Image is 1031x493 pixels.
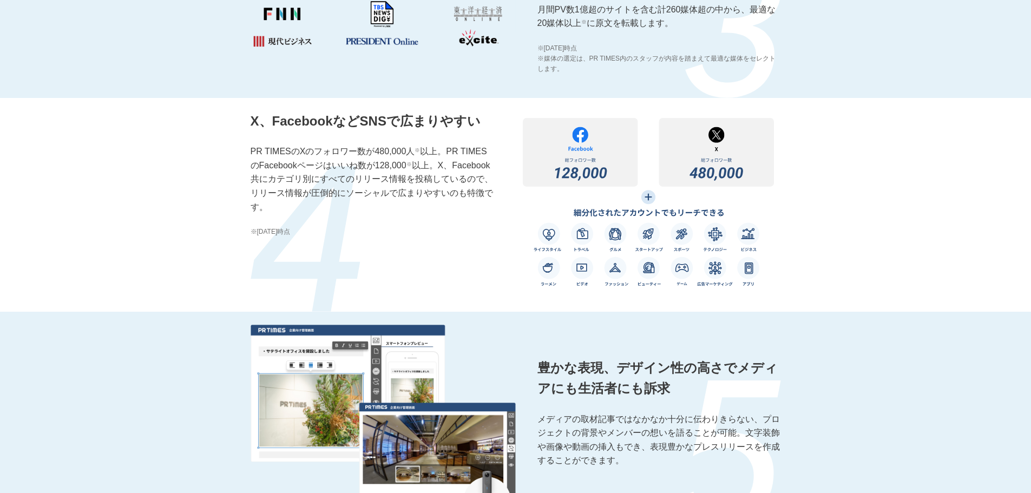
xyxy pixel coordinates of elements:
span: ※媒体の選定は、PR TIMES内のスタッフが内容を踏まえて最適な媒体をセレクトします。 [537,54,781,74]
img: PR TIMESのTwitterのフォロワー数が460,000人※以上。 [516,111,781,299]
span: ※ [406,161,412,167]
span: ※[DATE]時点 [251,227,494,237]
img: 4 [251,166,360,312]
span: ※ [415,147,420,153]
p: 豊かな表現、デザイン性の高さでメディアにも生活者にも訴求 [537,358,781,399]
p: メディアの取材記事ではなかなか十分に伝わりきらない、プロジェクトの背景やメンバーの想いを語ることが可能。文字装飾や画像や動画の挿入もでき、表現豊かなプレスリリースを作成することができます。 [537,412,781,468]
span: ※[DATE]時点 [537,43,781,54]
p: X、FacebookなどSNSで広まりやすい [251,111,494,132]
p: PR TIMESのXのフォロワー数が480,000人 以上。PR TIMESのFacebookページはいいね数が128,000 以上。X、Facebook共にカテゴリ別にすべてのリリース情報を投... [251,144,494,214]
span: ※ [581,19,587,25]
